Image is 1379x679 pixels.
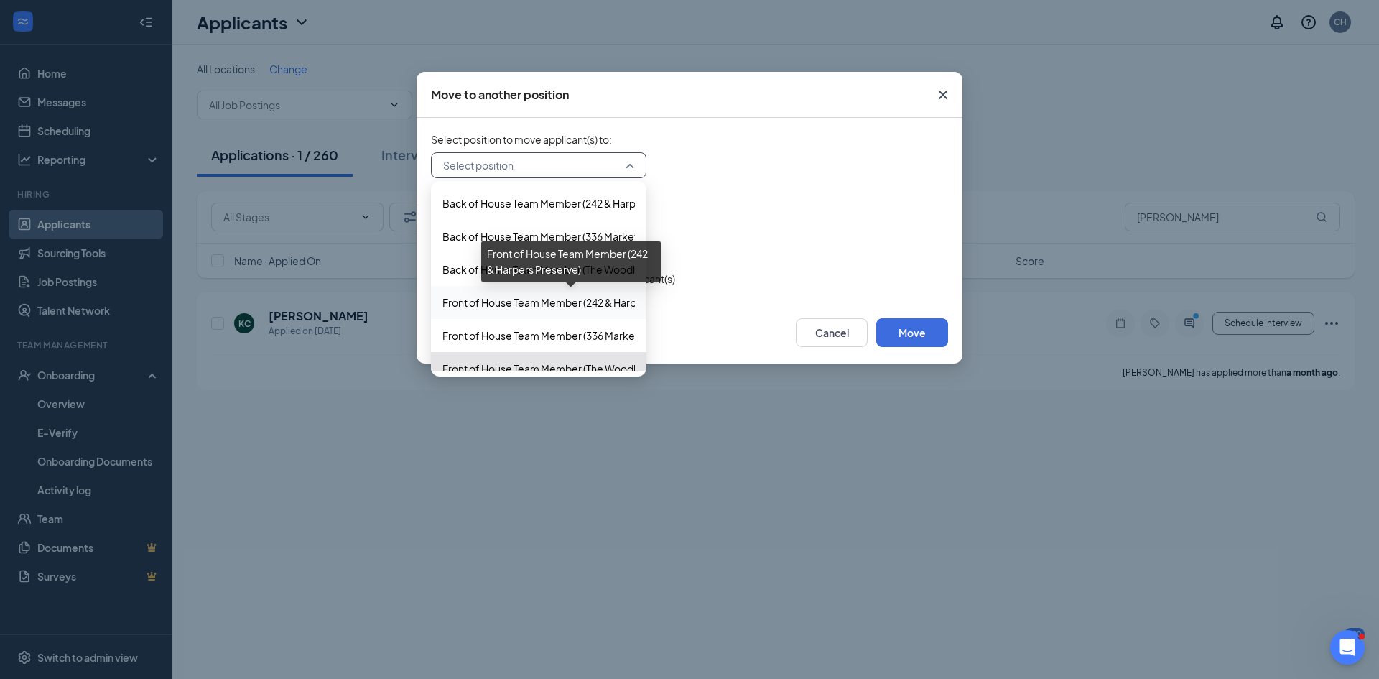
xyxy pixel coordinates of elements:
[442,295,699,310] span: Front of House Team Member (242 & Harpers Preserve)
[431,87,569,103] div: Move to another position
[442,195,698,211] span: Back of House Team Member (242 & Harpers Preserve)
[442,228,667,244] span: Back of House Team Member (336 Marketplace)
[481,241,661,282] div: Front of House Team Member (242 & Harpers Preserve)
[431,201,948,216] span: Select stage to move applicant(s) to :
[442,262,778,277] span: Back of House Team Member (The Woodlands at [GEOGRAPHIC_DATA])
[442,361,779,377] span: Front of House Team Member (The Woodlands at [GEOGRAPHIC_DATA])
[1330,630,1365,665] iframe: Intercom live chat
[431,132,948,147] span: Select position to move applicant(s) to :
[934,86,952,103] svg: Cross
[876,318,948,347] button: Move
[924,72,962,118] button: Close
[442,328,668,343] span: Front of House Team Member (336 Marketplace)
[796,318,868,347] button: Cancel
